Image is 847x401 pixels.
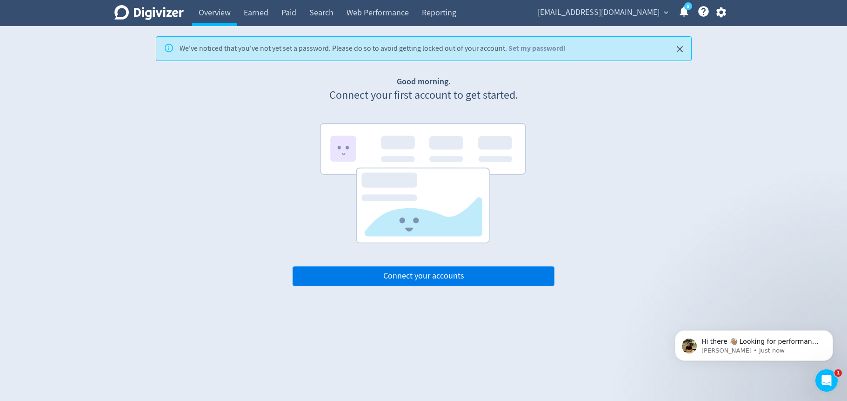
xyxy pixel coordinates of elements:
[815,369,838,392] iframe: Intercom live chat
[508,43,566,53] a: Set my password!
[684,2,692,10] a: 5
[293,76,554,88] h1: Good morning.
[834,369,842,377] span: 1
[293,271,554,281] a: Connect your accounts
[534,5,671,20] button: [EMAIL_ADDRESS][DOMAIN_NAME]
[687,3,689,10] text: 5
[293,266,554,286] button: Connect your accounts
[661,311,847,376] iframe: Intercom notifications message
[662,8,670,17] span: expand_more
[293,88,554,103] p: Connect your first account to get started.
[538,5,660,20] span: [EMAIL_ADDRESS][DOMAIN_NAME]
[383,272,464,280] span: Connect your accounts
[180,40,566,58] div: We've noticed that you've not yet set a password. Please do so to avoid getting locked out of you...
[672,41,687,57] button: Close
